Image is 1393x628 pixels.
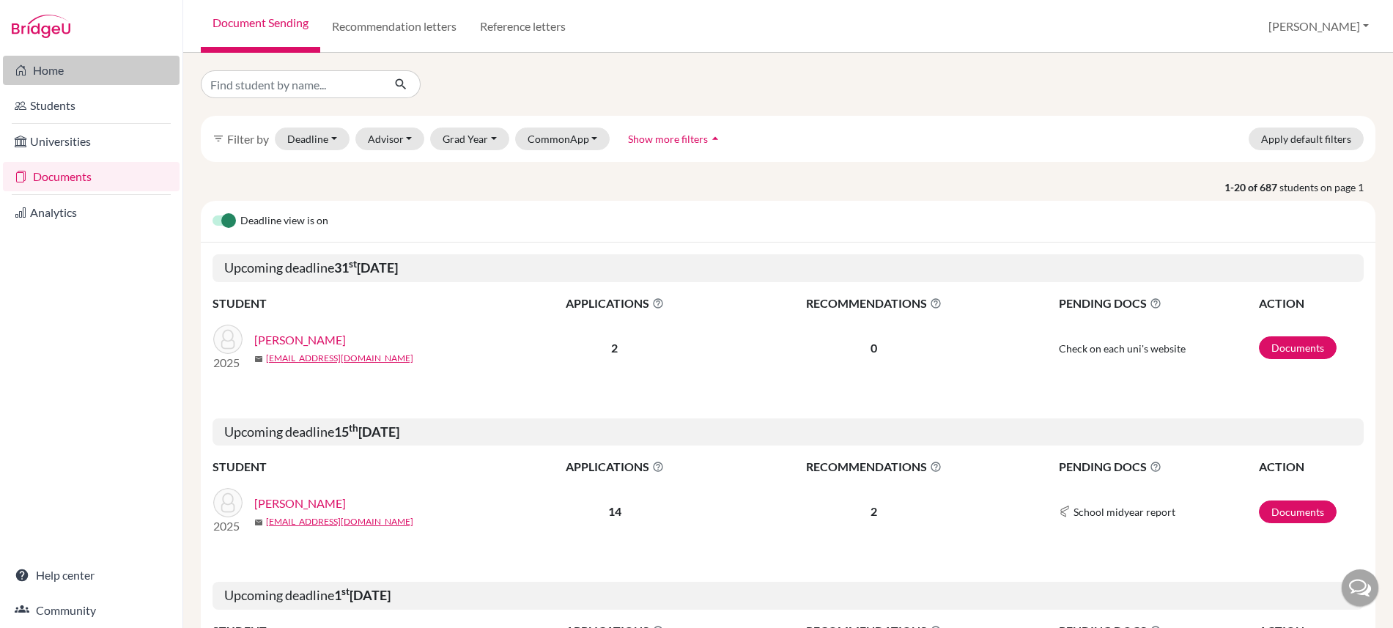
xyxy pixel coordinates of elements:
[1279,180,1375,195] span: students on page 1
[334,424,399,440] b: 15 [DATE]
[254,518,263,527] span: mail
[725,295,1023,312] span: RECOMMENDATIONS
[240,213,328,230] span: Deadline view is on
[334,587,391,603] b: 1 [DATE]
[201,70,383,98] input: Find student by name...
[254,331,346,349] a: [PERSON_NAME]
[1258,294,1364,313] th: ACTION
[1059,458,1257,476] span: PENDING DOCS
[725,458,1023,476] span: RECOMMENDATIONS
[3,127,180,156] a: Universities
[616,128,735,150] button: Show more filtersarrow_drop_up
[275,128,350,150] button: Deadline
[213,325,243,354] img: Leine, Michelle
[12,15,70,38] img: Bridge-U
[725,503,1023,520] p: 2
[515,128,610,150] button: CommonApp
[3,198,180,227] a: Analytics
[213,294,506,313] th: STUDENT
[1059,342,1186,355] span: Check on each uni's website
[213,254,1364,282] h5: Upcoming deadline
[708,131,723,146] i: arrow_drop_up
[341,585,350,597] sup: st
[1259,336,1337,359] a: Documents
[1074,504,1175,520] span: School midyear report
[1249,128,1364,150] button: Apply default filters
[3,162,180,191] a: Documents
[1224,180,1279,195] strong: 1-20 of 687
[213,488,243,517] img: Kimmel, Ava
[213,418,1364,446] h5: Upcoming deadline
[213,133,224,144] i: filter_list
[3,56,180,85] a: Home
[506,295,723,312] span: APPLICATIONS
[213,582,1364,610] h5: Upcoming deadline
[349,258,357,270] sup: st
[3,91,180,120] a: Students
[349,422,358,434] sup: th
[266,515,413,528] a: [EMAIL_ADDRESS][DOMAIN_NAME]
[430,128,509,150] button: Grad Year
[254,355,263,363] span: mail
[266,352,413,365] a: [EMAIL_ADDRESS][DOMAIN_NAME]
[628,133,708,145] span: Show more filters
[1259,500,1337,523] a: Documents
[611,341,618,355] b: 2
[1059,506,1071,517] img: Common App logo
[34,10,64,23] span: Help
[3,561,180,590] a: Help center
[355,128,425,150] button: Advisor
[227,132,269,146] span: Filter by
[213,517,243,535] p: 2025
[1059,295,1257,312] span: PENDING DOCS
[254,495,346,512] a: [PERSON_NAME]
[608,504,621,518] b: 14
[213,354,243,372] p: 2025
[334,259,398,276] b: 31 [DATE]
[213,457,506,476] th: STUDENT
[3,596,180,625] a: Community
[725,339,1023,357] p: 0
[506,458,723,476] span: APPLICATIONS
[1262,12,1375,40] button: [PERSON_NAME]
[1258,457,1364,476] th: ACTION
